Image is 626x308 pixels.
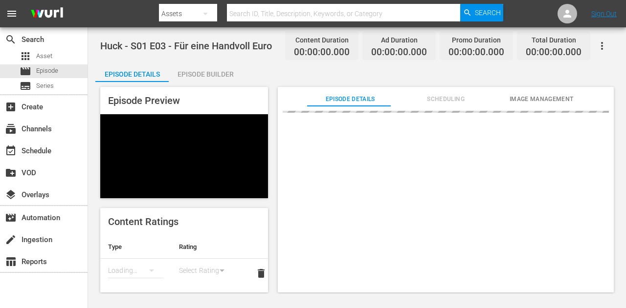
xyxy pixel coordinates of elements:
[460,4,503,21] button: Search
[448,33,504,47] div: Promo Duration
[307,94,393,104] span: Episode Details
[23,2,70,25] img: ans4CAIJ8jUAAAAAAAAAAAAAAAAAAAAAAAAgQb4GAAAAAAAAAAAAAAAAAAAAAAAAJMjXAAAAAAAAAAAAAAAAAAAAAAAAgAT5G...
[249,262,273,285] button: delete
[95,62,169,82] button: Episode Details
[108,95,180,106] span: Episode Preview
[100,235,268,289] table: simple table
[294,47,350,58] span: 00:00:00.000
[5,167,17,179] span: VOD
[6,8,18,20] span: menu
[294,33,350,47] div: Content Duration
[5,145,17,157] span: Schedule
[169,62,242,86] div: Episode Builder
[169,62,242,82] button: Episode Builder
[475,4,501,21] span: Search
[5,256,17,267] span: Reports
[100,40,272,52] span: Huck - S01 E03 - Für eine Handvoll Euro
[20,50,31,62] span: Asset
[20,80,31,92] span: Series
[95,62,169,86] div: Episode Details
[448,47,504,58] span: 00:00:00.000
[5,34,17,45] span: Search
[171,235,242,259] th: Rating
[371,47,427,58] span: 00:00:00.000
[498,94,584,104] span: Image Management
[5,234,17,246] span: Ingestion
[20,65,31,77] span: Episode
[5,123,17,135] span: Channels
[591,10,617,18] a: Sign Out
[526,47,581,58] span: 00:00:00.000
[5,212,17,224] span: Automation
[526,33,581,47] div: Total Duration
[255,267,267,279] span: delete
[403,94,489,104] span: Scheduling
[36,81,54,91] span: Series
[108,216,179,227] span: Content Ratings
[100,235,171,259] th: Type
[5,101,17,113] span: Create
[36,66,58,76] span: Episode
[5,189,17,201] span: Overlays
[36,51,52,61] span: Asset
[371,33,427,47] div: Ad Duration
